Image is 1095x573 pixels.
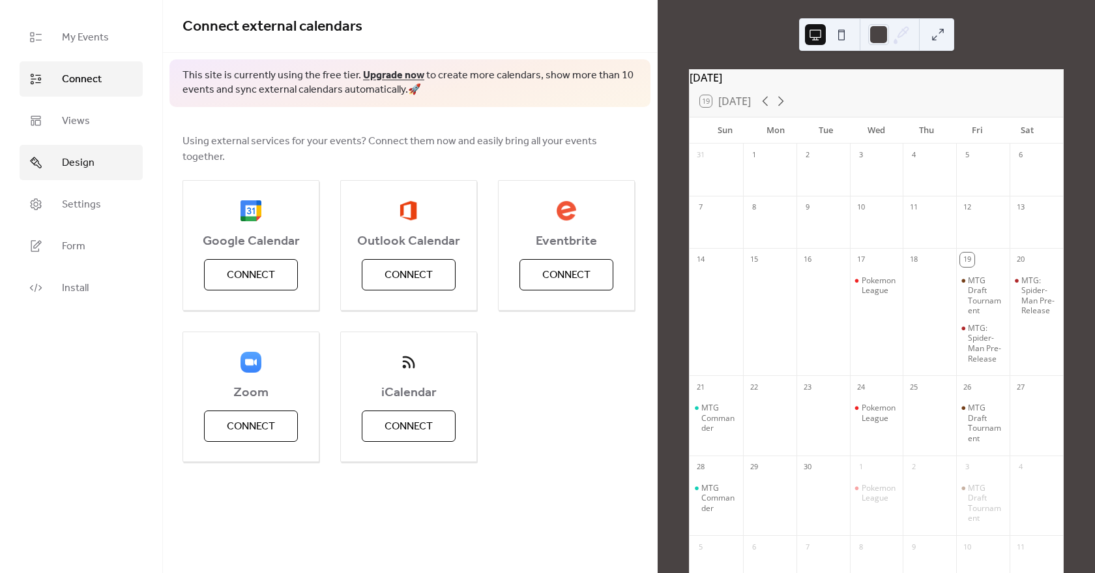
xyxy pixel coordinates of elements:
[854,380,868,394] div: 24
[960,200,974,215] div: 12
[1002,117,1053,144] div: Sat
[693,253,708,267] div: 14
[854,460,868,474] div: 1
[690,483,743,514] div: MTG Commander
[956,403,1010,443] div: MTG Draft Tournament
[968,323,1004,364] div: MTG: Spider-Man Pre-Release
[747,148,761,163] div: 1
[851,117,901,144] div: Wed
[693,200,708,215] div: 7
[363,65,424,85] a: Upgrade now
[747,540,761,554] div: 6
[693,148,708,163] div: 31
[1014,380,1028,394] div: 27
[362,259,456,290] button: Connect
[700,117,750,144] div: Sun
[747,380,761,394] div: 22
[1014,460,1028,474] div: 4
[241,200,261,221] img: google
[901,117,952,144] div: Thu
[907,200,921,215] div: 11
[20,270,143,305] a: Install
[62,72,102,87] span: Connect
[747,253,761,267] div: 15
[800,200,815,215] div: 9
[182,134,637,165] span: Using external services for your events? Connect them now and easily bring all your events together.
[62,30,109,46] span: My Events
[20,61,143,97] a: Connect
[227,268,275,283] span: Connect
[960,148,974,163] div: 5
[1014,148,1028,163] div: 6
[62,197,101,213] span: Settings
[556,200,577,221] img: eventbrite
[747,460,761,474] div: 29
[1021,275,1058,316] div: MTG: Spider-Man Pre-Release
[385,268,433,283] span: Connect
[693,380,708,394] div: 21
[20,228,143,264] a: Form
[204,259,298,290] button: Connect
[542,268,591,283] span: Connect
[182,12,362,41] span: Connect external calendars
[956,483,1010,523] div: MTG Draft Tournament
[693,540,708,554] div: 5
[907,540,921,554] div: 9
[20,20,143,55] a: My Events
[960,253,974,267] div: 19
[1014,253,1028,267] div: 20
[62,114,90,129] span: Views
[956,323,1010,364] div: MTG: Spider-Man Pre-Release
[907,148,921,163] div: 4
[20,103,143,138] a: Views
[952,117,1002,144] div: Fri
[800,380,815,394] div: 23
[20,187,143,222] a: Settings
[862,483,898,503] div: Pokemon League
[968,275,1004,316] div: MTG Draft Tournament
[204,410,298,442] button: Connect
[850,275,903,296] div: Pokemon League
[907,380,921,394] div: 25
[341,234,476,249] span: Outlook Calendar
[701,403,738,433] div: MTG Commander
[800,460,815,474] div: 30
[183,234,319,249] span: Google Calendar
[182,69,637,98] span: This site is currently using the free tier. to create more calendars, show more than 10 events an...
[850,483,903,503] div: Pokemon League
[1014,540,1028,554] div: 11
[62,281,89,296] span: Install
[854,540,868,554] div: 8
[747,200,761,215] div: 8
[968,483,1004,523] div: MTG Draft Tournament
[854,200,868,215] div: 10
[750,117,800,144] div: Mon
[20,145,143,180] a: Design
[850,403,903,423] div: Pokemon League
[907,460,921,474] div: 2
[183,385,319,401] span: Zoom
[341,385,476,401] span: iCalendar
[701,483,738,514] div: MTG Commander
[956,275,1010,316] div: MTG Draft Tournament
[960,460,974,474] div: 3
[1014,200,1028,215] div: 13
[693,460,708,474] div: 28
[907,253,921,267] div: 18
[854,148,868,163] div: 3
[854,253,868,267] div: 17
[400,200,417,221] img: outlook
[227,419,275,435] span: Connect
[398,352,419,373] img: ical
[1010,275,1063,316] div: MTG: Spider-Man Pre-Release
[801,117,851,144] div: Tue
[960,380,974,394] div: 26
[800,540,815,554] div: 7
[862,275,898,296] div: Pokemon League
[960,540,974,554] div: 10
[968,403,1004,443] div: MTG Draft Tournament
[862,403,898,423] div: Pokemon League
[800,253,815,267] div: 16
[385,419,433,435] span: Connect
[241,352,261,373] img: zoom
